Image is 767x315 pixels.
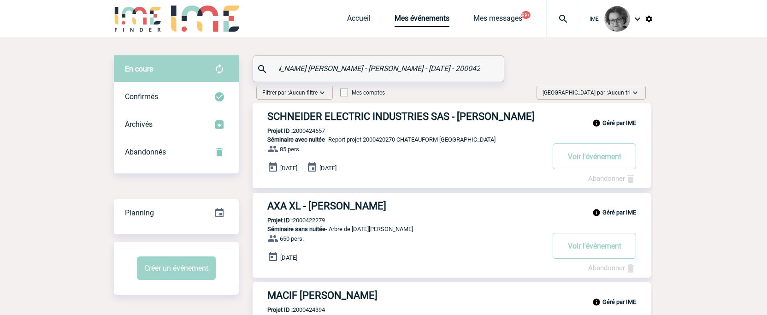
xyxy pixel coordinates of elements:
img: IME-Finder [114,6,162,32]
button: Créer un événement [137,256,216,280]
p: - Arbre de [DATE][PERSON_NAME] [253,226,544,232]
span: IME [590,16,599,22]
a: Accueil [347,14,371,27]
div: Retrouvez ici tous vos évènements avant confirmation [114,55,239,83]
span: 85 pers. [280,146,301,153]
b: Géré par IME [602,298,636,305]
b: Projet ID : [267,127,293,134]
img: baseline_expand_more_white_24dp-b.png [631,88,640,97]
div: Retrouvez ici tous les événements que vous avez décidé d'archiver [114,111,239,138]
img: info_black_24dp.svg [592,208,601,217]
h3: SCHNEIDER ELECTRIC INDUSTRIES SAS - [PERSON_NAME] [267,111,544,122]
img: info_black_24dp.svg [592,298,601,306]
span: [DATE] [319,165,336,172]
a: Mes messages [473,14,522,27]
img: 101028-0.jpg [604,6,630,32]
a: Planning [114,199,239,226]
span: 650 pers. [280,235,304,242]
input: Rechercher un événement par son nom [277,62,482,75]
a: SCHNEIDER ELECTRIC INDUSTRIES SAS - [PERSON_NAME] [253,111,651,122]
button: Voir l'événement [553,233,636,259]
h3: AXA XL - [PERSON_NAME] [267,200,544,212]
img: info_black_24dp.svg [592,119,601,127]
div: Retrouvez ici tous vos événements organisés par date et état d'avancement [114,199,239,227]
span: Séminaire sans nuitée [267,226,325,232]
span: Aucun filtre [289,89,318,96]
a: Mes événements [395,14,449,27]
b: Projet ID : [267,306,293,313]
span: [DATE] [280,254,297,261]
p: - Report projet 2000420270 CHATEAUFORM [GEOGRAPHIC_DATA] [253,136,544,143]
button: 99+ [521,11,531,19]
span: Abandonnés [125,148,166,156]
span: Archivés [125,120,153,129]
a: Abandonner [588,174,636,183]
p: 2000424657 [253,127,325,134]
h3: MACIF [PERSON_NAME] [267,290,544,301]
b: Géré par IME [602,119,636,126]
span: [DATE] [280,165,297,172]
b: Géré par IME [602,209,636,216]
span: Aucun tri [608,89,631,96]
label: Mes comptes [340,89,385,96]
span: Filtrer par : [262,88,318,97]
p: 2000422279 [253,217,325,224]
button: Voir l'événement [553,143,636,169]
a: MACIF [PERSON_NAME] [253,290,651,301]
span: En cours [125,65,153,73]
b: Projet ID : [267,217,293,224]
p: 2000424394 [253,306,325,313]
a: AXA XL - [PERSON_NAME] [253,200,651,212]
img: baseline_expand_more_white_24dp-b.png [318,88,327,97]
span: Séminaire avec nuitée [267,136,325,143]
span: Confirmés [125,92,158,101]
span: Planning [125,208,154,217]
a: Abandonner [588,264,636,272]
div: Retrouvez ici tous vos événements annulés [114,138,239,166]
span: [GEOGRAPHIC_DATA] par : [543,88,631,97]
